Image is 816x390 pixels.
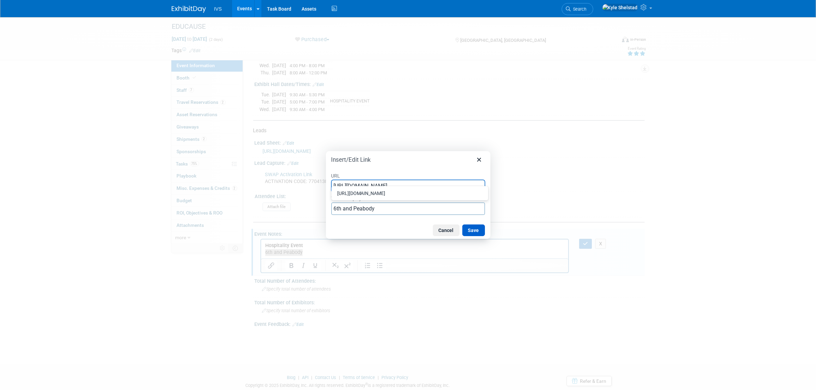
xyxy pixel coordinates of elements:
[214,6,222,12] span: IVS
[331,156,371,163] h1: Insert/Edit Link
[462,224,485,236] button: Save
[562,3,593,15] a: Search
[4,3,42,9] b: Hospitality Event
[4,10,304,16] p: 6th and Peabody
[172,6,206,13] img: ExhibitDay
[331,171,485,180] label: URL
[333,188,487,199] div: https://maps.app.goo.gl/bgRB2SRX9AGzwwmK7
[4,3,304,16] body: Rich Text Area. Press ALT-0 for help.
[571,7,587,12] span: Search
[473,154,485,166] button: Close
[337,189,484,197] div: [URL][DOMAIN_NAME]
[602,4,638,11] img: Kyle Shelstad
[433,224,460,236] button: Cancel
